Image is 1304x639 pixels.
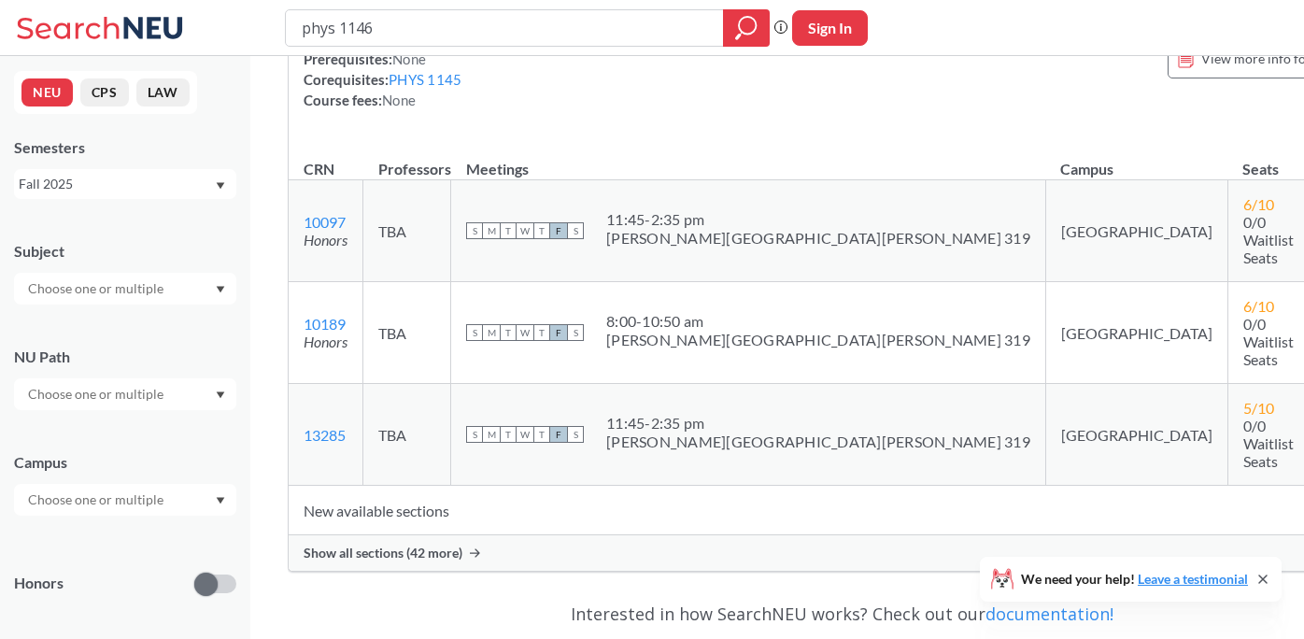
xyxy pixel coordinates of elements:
[14,273,236,305] div: Dropdown arrow
[723,9,770,47] div: magnifying glass
[1243,195,1274,213] span: 6 / 10
[304,545,462,561] span: Show all sections (42 more)
[14,347,236,367] div: NU Path
[606,312,1030,331] div: 8:00 - 10:50 am
[392,50,426,67] span: None
[1021,573,1248,586] span: We need your help!
[567,222,584,239] span: S
[14,241,236,262] div: Subject
[517,222,533,239] span: W
[1045,140,1227,180] th: Campus
[304,315,346,333] a: 10189
[533,222,550,239] span: T
[363,384,451,486] td: TBA
[550,222,567,239] span: F
[14,484,236,516] div: Dropdown arrow
[533,426,550,443] span: T
[19,383,176,405] input: Choose one or multiple
[14,452,236,473] div: Campus
[533,324,550,341] span: T
[985,603,1113,625] a: documentation!
[483,222,500,239] span: M
[363,180,451,282] td: TBA
[483,426,500,443] span: M
[19,277,176,300] input: Choose one or multiple
[19,489,176,511] input: Choose one or multiple
[606,210,1030,229] div: 11:45 - 2:35 pm
[606,331,1030,349] div: [PERSON_NAME][GEOGRAPHIC_DATA][PERSON_NAME] 319
[606,229,1030,248] div: [PERSON_NAME][GEOGRAPHIC_DATA][PERSON_NAME] 319
[216,497,225,504] svg: Dropdown arrow
[606,414,1030,433] div: 11:45 - 2:35 pm
[136,78,190,106] button: LAW
[451,140,1046,180] th: Meetings
[304,213,346,231] a: 10097
[792,10,868,46] button: Sign In
[14,378,236,410] div: Dropdown arrow
[14,573,64,594] p: Honors
[382,92,416,108] span: None
[80,78,129,106] button: CPS
[1243,417,1294,470] span: 0/0 Waitlist Seats
[500,222,517,239] span: T
[735,15,758,41] svg: magnifying glass
[1243,213,1294,266] span: 0/0 Waitlist Seats
[500,426,517,443] span: T
[304,426,346,444] a: 13285
[14,169,236,199] div: Fall 2025Dropdown arrow
[304,159,334,179] div: CRN
[500,324,517,341] span: T
[606,433,1030,451] div: [PERSON_NAME][GEOGRAPHIC_DATA][PERSON_NAME] 319
[483,324,500,341] span: M
[1243,297,1274,315] span: 6 / 10
[304,231,347,248] i: Honors
[1045,282,1227,384] td: [GEOGRAPHIC_DATA]
[466,324,483,341] span: S
[567,426,584,443] span: S
[550,426,567,443] span: F
[216,391,225,399] svg: Dropdown arrow
[363,140,451,180] th: Professors
[14,137,236,158] div: Semesters
[1243,399,1274,417] span: 5 / 10
[466,426,483,443] span: S
[567,324,584,341] span: S
[466,222,483,239] span: S
[517,426,533,443] span: W
[1243,315,1294,368] span: 0/0 Waitlist Seats
[1045,180,1227,282] td: [GEOGRAPHIC_DATA]
[216,286,225,293] svg: Dropdown arrow
[21,78,73,106] button: NEU
[550,324,567,341] span: F
[300,12,710,44] input: Class, professor, course number, "phrase"
[389,71,461,88] a: PHYS 1145
[216,182,225,190] svg: Dropdown arrow
[517,324,533,341] span: W
[363,282,451,384] td: TBA
[304,333,347,350] i: Honors
[1045,384,1227,486] td: [GEOGRAPHIC_DATA]
[1138,571,1248,587] a: Leave a testimonial
[304,28,507,110] div: NUPaths: Prerequisites: Corequisites: Course fees:
[19,174,214,194] div: Fall 2025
